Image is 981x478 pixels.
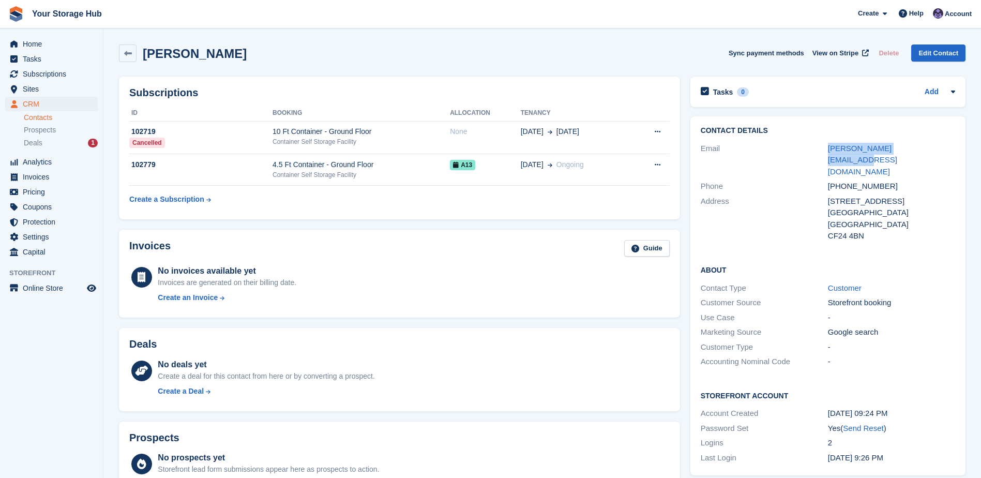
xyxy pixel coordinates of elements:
div: 102719 [129,126,273,137]
div: 10 Ft Container - Ground Floor [273,126,450,137]
a: menu [5,170,98,184]
span: Protection [23,215,85,229]
div: Marketing Source [701,326,828,338]
h2: Contact Details [701,127,955,135]
div: 1 [88,139,98,147]
div: Google search [828,326,955,338]
h2: Invoices [129,240,171,257]
div: Cancelled [129,138,165,148]
a: [PERSON_NAME][EMAIL_ADDRESS][DOMAIN_NAME] [828,144,897,176]
a: menu [5,82,98,96]
a: Customer [828,283,862,292]
span: Coupons [23,200,85,214]
h2: Prospects [129,432,179,444]
div: No invoices available yet [158,265,296,277]
div: - [828,312,955,324]
span: Prospects [24,125,56,135]
div: Storefront booking [828,297,955,309]
span: Invoices [23,170,85,184]
div: Create a Deal [158,386,204,397]
th: Tenancy [521,105,631,122]
div: Customer Type [701,341,828,353]
div: Contact Type [701,282,828,294]
button: Delete [874,44,903,62]
th: Allocation [450,105,521,122]
div: Phone [701,181,828,192]
div: Yes [828,423,955,435]
span: A13 [450,160,475,170]
div: Container Self Storage Facility [273,170,450,180]
div: Container Self Storage Facility [273,137,450,146]
a: menu [5,37,98,51]
div: Logins [701,437,828,449]
a: menu [5,281,98,295]
span: [DATE] [521,159,544,170]
div: Accounting Nominal Code [701,356,828,368]
div: Storefront lead form submissions appear here as prospects to action. [158,464,379,475]
span: Capital [23,245,85,259]
button: Sync payment methods [729,44,804,62]
a: Create a Deal [158,386,374,397]
span: Tasks [23,52,85,66]
th: Booking [273,105,450,122]
a: Create an Invoice [158,292,296,303]
span: [DATE] [556,126,579,137]
a: Preview store [85,282,98,294]
h2: About [701,264,955,275]
span: Analytics [23,155,85,169]
div: Account Created [701,408,828,420]
a: menu [5,185,98,199]
h2: Storefront Account [701,390,955,400]
div: Last Login [701,452,828,464]
a: Guide [624,240,670,257]
a: Deals 1 [24,138,98,148]
span: Deals [24,138,42,148]
th: ID [129,105,273,122]
a: menu [5,245,98,259]
div: Create a Subscription [129,194,204,205]
div: Use Case [701,312,828,324]
div: [GEOGRAPHIC_DATA] [828,207,955,219]
span: Settings [23,230,85,244]
time: 2025-08-20 20:26:57 UTC [828,453,883,462]
div: Password Set [701,423,828,435]
span: CRM [23,97,85,111]
a: Prospects [24,125,98,136]
a: Your Storage Hub [28,5,106,22]
div: Create a deal for this contact from here or by converting a prospect. [158,371,374,382]
div: CF24 4BN [828,230,955,242]
img: stora-icon-8386f47178a22dfd0bd8f6a31ec36ba5ce8667c1dd55bd0f319d3a0aa187defe.svg [8,6,24,22]
h2: [PERSON_NAME] [143,47,247,61]
a: menu [5,230,98,244]
div: Email [701,143,828,178]
span: Account [945,9,972,19]
img: Liam Beddard [933,8,943,19]
span: Online Store [23,281,85,295]
span: ( ) [840,424,886,432]
a: Send Reset [843,424,883,432]
span: Create [858,8,879,19]
a: View on Stripe [808,44,871,62]
div: [DATE] 09:24 PM [828,408,955,420]
a: menu [5,155,98,169]
span: Pricing [23,185,85,199]
div: No deals yet [158,358,374,371]
span: [DATE] [521,126,544,137]
h2: Deals [129,338,157,350]
span: Ongoing [556,160,584,169]
span: Help [909,8,924,19]
div: No prospects yet [158,452,379,464]
span: View on Stripe [812,48,858,58]
a: menu [5,215,98,229]
a: Create a Subscription [129,190,211,209]
span: Sites [23,82,85,96]
a: Contacts [24,113,98,123]
div: 102779 [129,159,273,170]
div: Invoices are generated on their billing date. [158,277,296,288]
div: Create an Invoice [158,292,218,303]
div: [GEOGRAPHIC_DATA] [828,219,955,231]
div: 0 [737,87,749,97]
span: Home [23,37,85,51]
a: menu [5,52,98,66]
a: menu [5,200,98,214]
